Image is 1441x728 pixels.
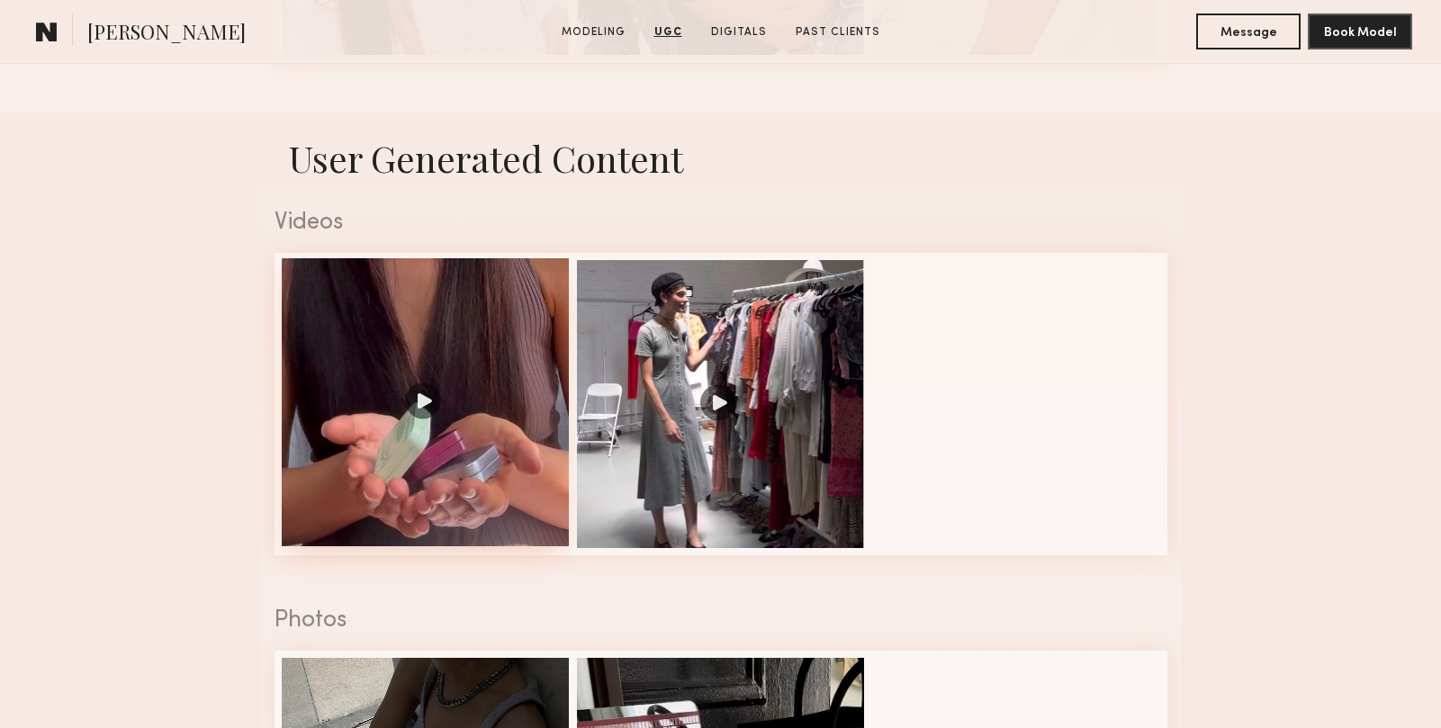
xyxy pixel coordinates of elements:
[1196,13,1301,49] button: Message
[704,24,774,40] a: Digitals
[647,24,689,40] a: UGC
[788,24,887,40] a: Past Clients
[275,211,1167,235] div: Videos
[1308,13,1412,49] button: Book Model
[554,24,633,40] a: Modeling
[260,134,1182,182] h1: User Generated Content
[1308,23,1412,39] a: Book Model
[87,18,246,49] span: [PERSON_NAME]
[275,609,1167,633] div: Photos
